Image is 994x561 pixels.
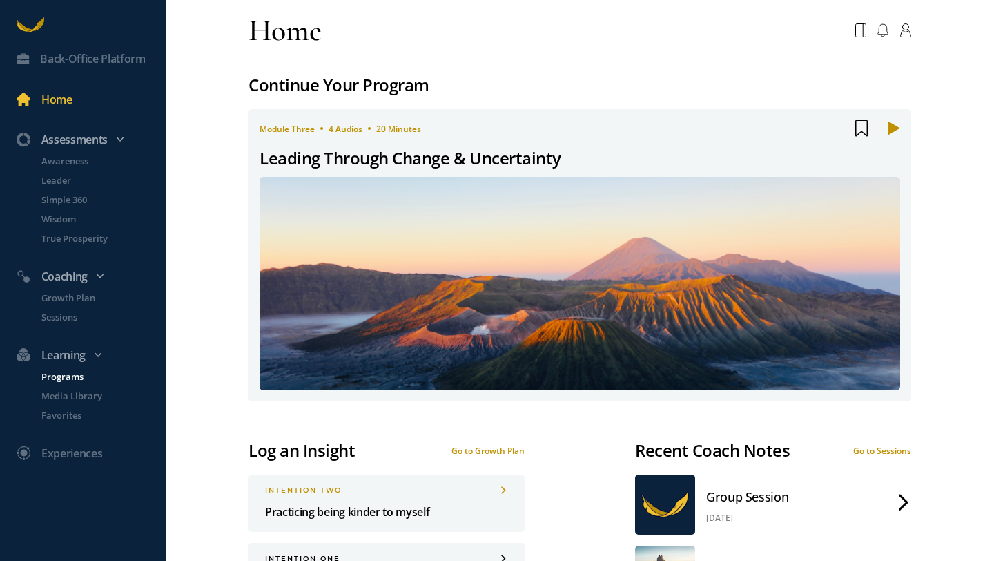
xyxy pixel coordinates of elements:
p: Wisdom [41,212,163,226]
p: Leader [41,173,163,187]
a: Favorites [25,408,166,422]
a: True Prosperity [25,231,166,245]
a: Awareness [25,154,166,168]
div: Learning [8,346,171,364]
p: Simple 360 [41,193,163,207]
p: True Prosperity [41,231,163,245]
div: [DATE] [706,512,788,524]
p: Sessions [41,310,163,324]
span: module three [260,123,315,135]
p: Media Library [41,389,163,403]
a: Leader [25,173,166,187]
div: Go to Sessions [853,445,911,457]
div: Go to Growth Plan [451,445,525,457]
a: Simple 360 [25,193,166,207]
p: Practicing being kinder to myself [265,503,508,521]
span: 4 Audios [329,123,362,135]
div: Home [41,91,72,108]
div: Leading Through Change & Uncertainty [260,145,561,171]
div: INTENTION two [265,486,508,495]
img: 624ff84a9ce498e9c2dfaa32_1697608424.jpg [260,177,900,390]
a: INTENTION twoPracticing being kinder to myself [248,475,525,532]
span: 20 Minutes [376,123,421,135]
div: Log an Insight [248,437,355,464]
div: Back-Office Platform [40,50,146,68]
a: Sessions [25,310,166,324]
p: Growth Plan [41,291,163,305]
img: abroad-gold.png [635,475,695,535]
p: Programs [41,370,163,383]
a: module three4 Audios20 MinutesLeading Through Change & Uncertainty [248,109,911,401]
a: Group Session[DATE] [635,475,911,535]
div: Assessments [8,131,171,149]
div: Recent Coach Notes [635,437,790,464]
div: Home [248,11,322,50]
a: Growth Plan [25,291,166,305]
div: Coaching [8,267,171,285]
a: Media Library [25,389,166,403]
a: Programs [25,370,166,383]
div: Experiences [41,444,102,462]
a: Wisdom [25,212,166,226]
div: Group Session [706,486,788,508]
p: Favorites [41,408,163,422]
p: Awareness [41,154,163,168]
div: Continue Your Program [248,72,911,98]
